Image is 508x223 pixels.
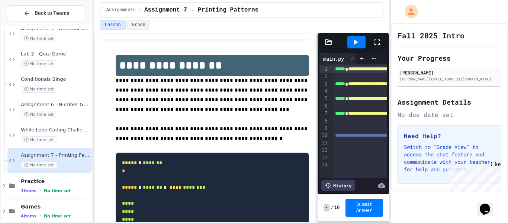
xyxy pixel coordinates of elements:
span: Assignment 5 - Discount Calculator [21,26,90,32]
span: Assignment 6 - Number Guesser [21,102,90,108]
span: No time set [44,214,71,219]
div: My Account [397,3,420,20]
p: Switch to "Grade View" to access the chat feature and communicate with your teacher for help and ... [404,143,495,173]
span: Back to Teams [35,9,69,17]
span: Assignment 7 - Printing Patterns [21,152,90,159]
span: No time set [21,111,57,118]
div: [PERSON_NAME] [400,69,499,76]
h2: Your Progress [398,53,501,63]
span: No time set [21,60,57,67]
div: No due date set [398,110,501,119]
button: Back to Teams [7,5,86,21]
iframe: chat widget [477,193,501,216]
span: No time set [21,86,57,93]
div: Chat with us now!Close [3,3,51,47]
span: Lab 2 - Quiz-Game [21,51,90,57]
span: Practice [21,178,90,185]
span: Assignments [106,7,136,13]
span: While Loop Coding Challenges In-Class [21,127,90,133]
span: Games [21,203,90,210]
span: No time set [21,162,57,169]
span: • [39,213,41,219]
span: Assignment 7 - Printing Patterns [144,6,258,15]
span: No time set [44,188,71,193]
iframe: chat widget [446,161,501,192]
button: Lesson [100,20,126,30]
span: No time set [21,35,57,42]
span: / [139,7,141,13]
button: Grade [127,20,150,30]
span: 1 items [21,188,36,193]
div: [PERSON_NAME][EMAIL_ADDRESS][DOMAIN_NAME] [400,76,499,82]
span: 4 items [21,214,36,219]
h3: Need Help? [404,131,495,140]
span: • [39,188,41,194]
h2: Assignment Details [398,97,501,107]
h1: Fall 2025 Intro [398,30,464,41]
span: Conditionals Bingo [21,76,90,83]
span: No time set [21,136,57,143]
